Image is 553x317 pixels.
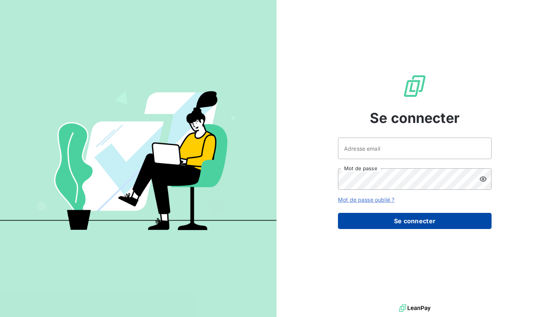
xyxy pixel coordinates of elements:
img: logo [399,302,430,314]
button: Se connecter [338,213,492,229]
input: placeholder [338,138,492,159]
a: Mot de passe oublié ? [338,196,394,203]
img: Logo LeanPay [402,74,427,98]
span: Se connecter [370,108,460,128]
